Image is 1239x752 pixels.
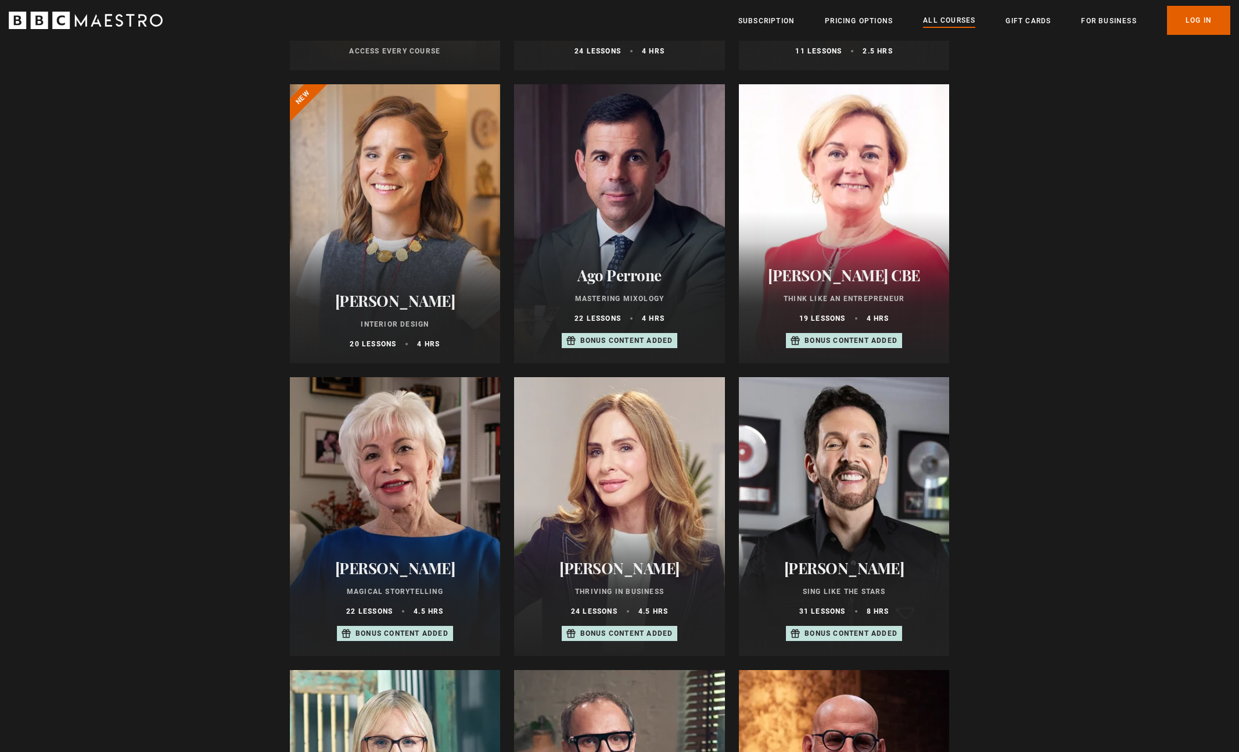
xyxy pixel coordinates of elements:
h2: [PERSON_NAME] [528,559,711,577]
h2: [PERSON_NAME] [753,559,936,577]
p: 22 lessons [346,606,393,617]
p: 4.5 hrs [638,606,668,617]
p: Bonus content added [580,335,673,346]
a: [PERSON_NAME] Thriving in Business 24 lessons 4.5 hrs Bonus content added [514,377,725,656]
p: 22 lessons [574,313,621,324]
a: [PERSON_NAME] Interior Design 20 lessons 4 hrs New [290,84,501,363]
p: 4 hrs [417,339,440,349]
p: 19 lessons [799,313,846,324]
p: 31 lessons [799,606,846,617]
p: Bonus content added [805,628,897,639]
nav: Primary [738,6,1230,35]
p: Bonus content added [355,628,448,639]
p: 24 lessons [574,46,621,56]
p: Thriving in Business [528,586,711,597]
a: Subscription [738,15,795,27]
a: [PERSON_NAME] Magical Storytelling 22 lessons 4.5 hrs Bonus content added [290,377,501,656]
a: All Courses [923,15,975,27]
h2: [PERSON_NAME] [304,559,487,577]
p: Think Like an Entrepreneur [753,293,936,304]
p: 2.5 hrs [863,46,892,56]
a: Ago Perrone Mastering Mixology 22 lessons 4 hrs Bonus content added [514,84,725,363]
p: Interior Design [304,319,487,330]
a: Log In [1167,6,1230,35]
p: 4 hrs [642,46,665,56]
a: [PERSON_NAME] Sing Like the Stars 31 lessons 8 hrs Bonus content added [739,377,950,656]
p: Mastering Mixology [528,293,711,304]
a: [PERSON_NAME] CBE Think Like an Entrepreneur 19 lessons 4 hrs Bonus content added [739,84,950,363]
svg: BBC Maestro [9,12,163,29]
h2: Ago Perrone [528,266,711,284]
p: 24 lessons [571,606,617,617]
a: Pricing Options [825,15,893,27]
p: 11 lessons [795,46,842,56]
p: 8 hrs [867,606,889,617]
a: For business [1081,15,1136,27]
p: 4 hrs [867,313,889,324]
p: 20 lessons [350,339,396,349]
h2: [PERSON_NAME] [304,292,487,310]
h2: [PERSON_NAME] CBE [753,266,936,284]
p: 4.5 hrs [414,606,443,617]
p: 4 hrs [642,313,665,324]
p: Sing Like the Stars [753,586,936,597]
p: Bonus content added [580,628,673,639]
p: Bonus content added [805,335,897,346]
a: Gift Cards [1005,15,1051,27]
p: Magical Storytelling [304,586,487,597]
